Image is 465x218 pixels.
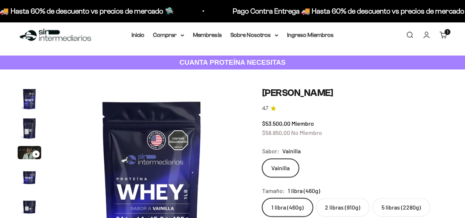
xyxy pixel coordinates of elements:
span: $58.850,00 [262,129,290,136]
span: Vainilla [282,146,301,156]
button: Ir al artículo 4 [18,165,41,191]
img: Proteína Whey - Vainilla [18,117,41,140]
a: Ingreso Miembros [287,32,334,38]
legend: Tamaño: [262,186,285,196]
summary: Sobre Nosotros [230,30,278,40]
span: $53.500,00 [262,120,290,127]
span: 1 [447,30,448,34]
button: Ir al artículo 2 [18,117,41,142]
button: Ir al artículo 1 [18,87,41,113]
h1: [PERSON_NAME] [262,87,447,99]
summary: Comprar [153,30,184,40]
a: Inicio [132,32,144,38]
legend: Sabor: [262,146,279,156]
button: Ir al artículo 3 [18,146,41,161]
img: Proteína Whey - Vainilla [18,87,41,111]
span: No Miembro [291,129,322,136]
strong: CUANTA PROTEÍNA NECESITAS [179,58,286,66]
a: 4.74.7 de 5.0 estrellas [262,104,447,112]
span: Miembro [291,120,314,127]
img: Proteína Whey - Vainilla [18,194,41,218]
img: Proteína Whey - Vainilla [18,165,41,189]
span: 1 libra (460g) [288,186,320,196]
span: 4.7 [262,104,268,112]
a: Membresía [193,32,222,38]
